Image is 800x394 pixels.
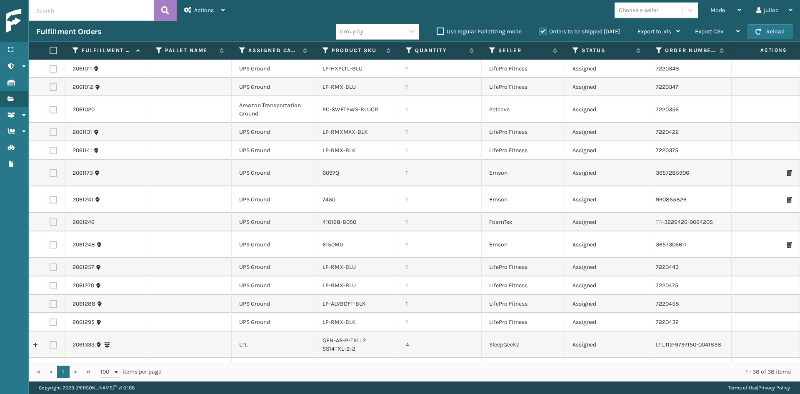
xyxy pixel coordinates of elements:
[398,331,482,358] td: 4
[648,186,732,213] td: 990855826
[565,123,648,141] td: Assigned
[72,341,95,349] a: 2061333
[232,141,315,160] td: UPS Ground
[648,123,732,141] td: 7220422
[322,147,356,154] a: LP-RMX-BLK
[39,381,135,394] p: Copyright 2023 [PERSON_NAME]™ v 1.0.188
[482,213,565,231] td: FoamTex
[648,231,732,258] td: 3657306611
[695,28,724,35] span: Export CSV
[72,65,92,73] a: 2061011
[332,47,382,54] label: Product SKU
[322,83,356,90] a: LP-RMX-BLU
[57,366,70,378] a: 1
[232,358,315,376] td: UPS Ground
[398,60,482,78] td: 1
[710,7,725,14] span: Mode
[72,241,95,249] a: 2061248
[322,106,378,113] a: PC-SWFTPWS-BLUOR
[72,263,94,271] a: 2061257
[482,141,565,160] td: LifePro Fitness
[322,319,356,326] a: LP-RMX-BLK
[232,313,315,331] td: UPS Ground
[648,160,732,186] td: 3657285906
[322,300,366,307] a: LP-ALVBDFT-BLK
[72,128,92,136] a: 2061131
[498,47,549,54] label: Seller
[322,128,368,136] a: LP-RMXMAX-BLK
[565,231,648,258] td: Assigned
[565,186,648,213] td: Assigned
[482,186,565,213] td: Emson
[787,170,792,176] i: Print Packing Slip
[232,331,315,358] td: LTL
[36,27,101,37] h3: Fulfillment Orders
[6,9,81,33] img: logo
[565,60,648,78] td: Assigned
[565,295,648,313] td: Assigned
[437,28,522,35] label: Use regular Palletizing mode
[72,105,95,114] a: 2061020
[72,146,92,155] a: 2061141
[415,47,465,54] label: Quantity
[322,241,343,248] a: 6150MU
[165,47,215,54] label: Pallet Name
[232,60,315,78] td: UPS Ground
[322,337,366,344] a: GEN-AB-P-TXL: 2
[72,300,95,308] a: 2061288
[734,43,792,57] span: Actions
[72,196,93,204] a: 2061241
[758,385,790,391] a: Privacy Policy
[648,213,732,231] td: 111-3226426-9064205
[398,231,482,258] td: 1
[648,258,732,276] td: 7220443
[482,295,565,313] td: LifePro Fitness
[398,123,482,141] td: 1
[565,358,648,376] td: Assigned
[648,60,732,78] td: 7220348
[565,213,648,231] td: Assigned
[232,213,315,231] td: UPS Ground
[398,295,482,313] td: 1
[232,231,315,258] td: UPS Ground
[398,276,482,295] td: 1
[322,169,339,176] a: 6097Q
[582,47,632,54] label: Status
[565,160,648,186] td: Assigned
[787,242,792,248] i: Print Packing Slip
[232,123,315,141] td: UPS Ground
[398,96,482,123] td: 1
[648,276,732,295] td: 7220475
[398,358,482,376] td: 1
[248,47,299,54] label: Assigned Carrier Service
[648,96,732,123] td: 7220356
[787,197,792,203] i: Print Packing Slip
[648,141,732,160] td: 7220375
[747,24,792,39] button: Reload
[232,96,315,123] td: Amazon Transportation Ground
[72,318,95,326] a: 2061295
[232,295,315,313] td: UPS Ground
[648,295,732,313] td: 7220458
[232,186,315,213] td: UPS Ground
[398,141,482,160] td: 1
[565,258,648,276] td: Assigned
[482,96,565,123] td: Petcove
[482,258,565,276] td: LifePro Fitness
[648,331,732,358] td: LTL.112-9797150-0041838
[322,264,356,271] a: LP-RMX-BLU
[398,78,482,96] td: 1
[100,368,113,376] span: 100
[482,331,565,358] td: SleepGeekz
[173,368,791,376] div: 1 - 38 of 38 items
[194,7,214,14] span: Actions
[565,78,648,96] td: Assigned
[232,78,315,96] td: UPS Ground
[648,313,732,331] td: 7220432
[72,218,95,226] a: 2061246
[482,123,565,141] td: LifePro Fitness
[232,258,315,276] td: UPS Ground
[665,47,715,54] label: Order Number
[72,83,93,91] a: 2061012
[648,78,732,96] td: 7220347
